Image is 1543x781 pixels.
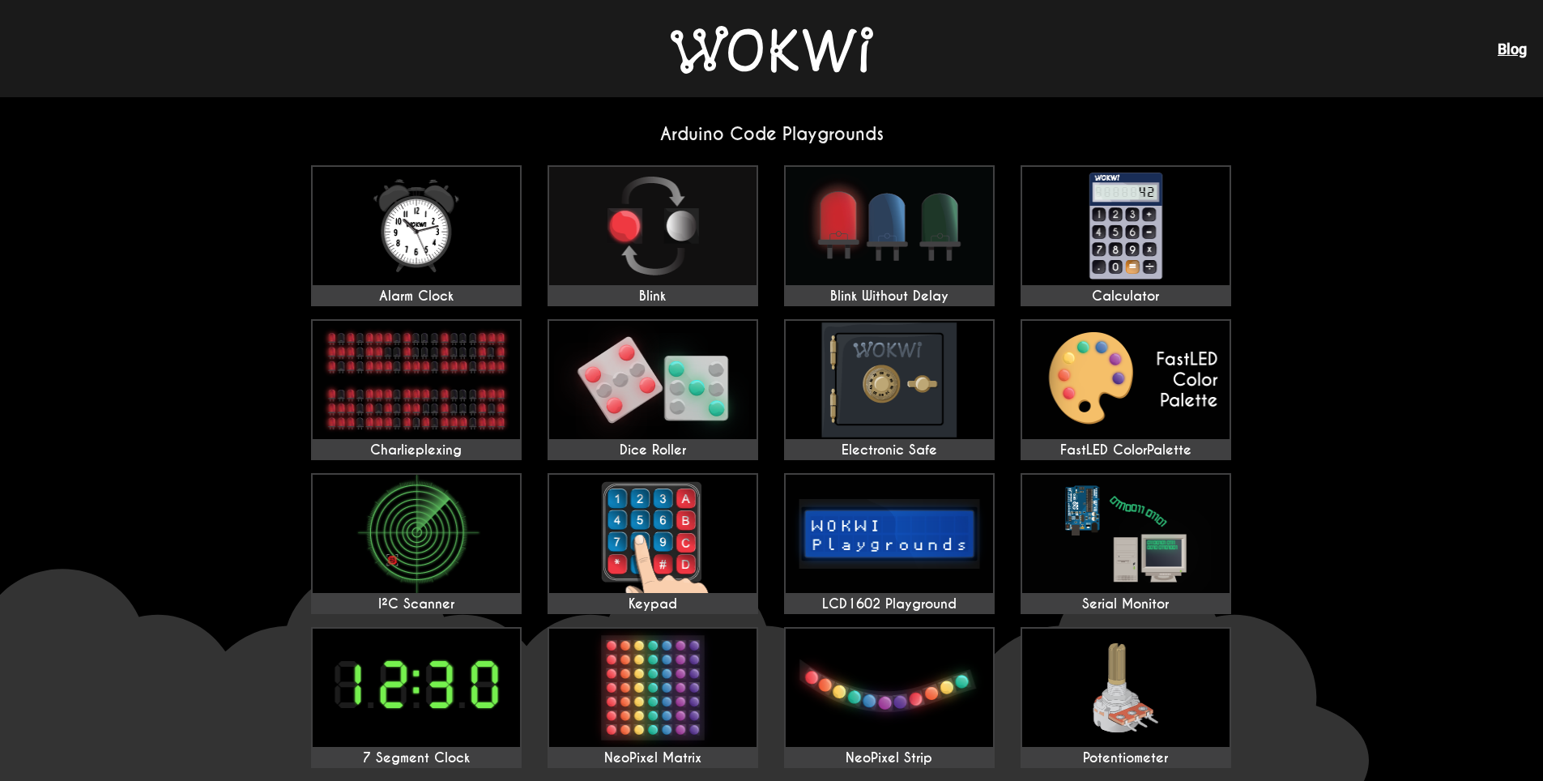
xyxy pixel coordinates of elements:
[786,750,993,766] div: NeoPixel Strip
[549,596,757,612] div: Keypad
[313,288,520,305] div: Alarm Clock
[1022,750,1230,766] div: Potentiometer
[671,26,873,74] img: Wokwi
[784,319,995,460] a: Electronic Safe
[784,165,995,306] a: Blink Without Delay
[786,629,993,747] img: NeoPixel Strip
[1021,319,1231,460] a: FastLED ColorPalette
[549,321,757,439] img: Dice Roller
[549,442,757,459] div: Dice Roller
[313,321,520,439] img: Charlieplexing
[786,321,993,439] img: Electronic Safe
[1021,165,1231,306] a: Calculator
[1498,41,1527,58] a: Blog
[313,475,520,593] img: I²C Scanner
[784,473,995,614] a: LCD1602 Playground
[1022,629,1230,747] img: Potentiometer
[784,627,995,768] a: NeoPixel Strip
[313,167,520,285] img: Alarm Clock
[1022,442,1230,459] div: FastLED ColorPalette
[1022,596,1230,612] div: Serial Monitor
[313,442,520,459] div: Charlieplexing
[549,475,757,593] img: Keypad
[298,123,1246,145] h2: Arduino Code Playgrounds
[548,165,758,306] a: Blink
[311,319,522,460] a: Charlieplexing
[786,596,993,612] div: LCD1602 Playground
[549,167,757,285] img: Blink
[1021,627,1231,768] a: Potentiometer
[786,475,993,593] img: LCD1602 Playground
[548,319,758,460] a: Dice Roller
[786,442,993,459] div: Electronic Safe
[313,750,520,766] div: 7 Segment Clock
[786,288,993,305] div: Blink Without Delay
[313,596,520,612] div: I²C Scanner
[311,473,522,614] a: I²C Scanner
[1022,321,1230,439] img: FastLED ColorPalette
[548,473,758,614] a: Keypad
[1022,288,1230,305] div: Calculator
[1022,475,1230,593] img: Serial Monitor
[1022,167,1230,285] img: Calculator
[549,750,757,766] div: NeoPixel Matrix
[311,165,522,306] a: Alarm Clock
[311,627,522,768] a: 7 Segment Clock
[1021,473,1231,614] a: Serial Monitor
[313,629,520,747] img: 7 Segment Clock
[786,167,993,285] img: Blink Without Delay
[549,629,757,747] img: NeoPixel Matrix
[548,627,758,768] a: NeoPixel Matrix
[549,288,757,305] div: Blink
